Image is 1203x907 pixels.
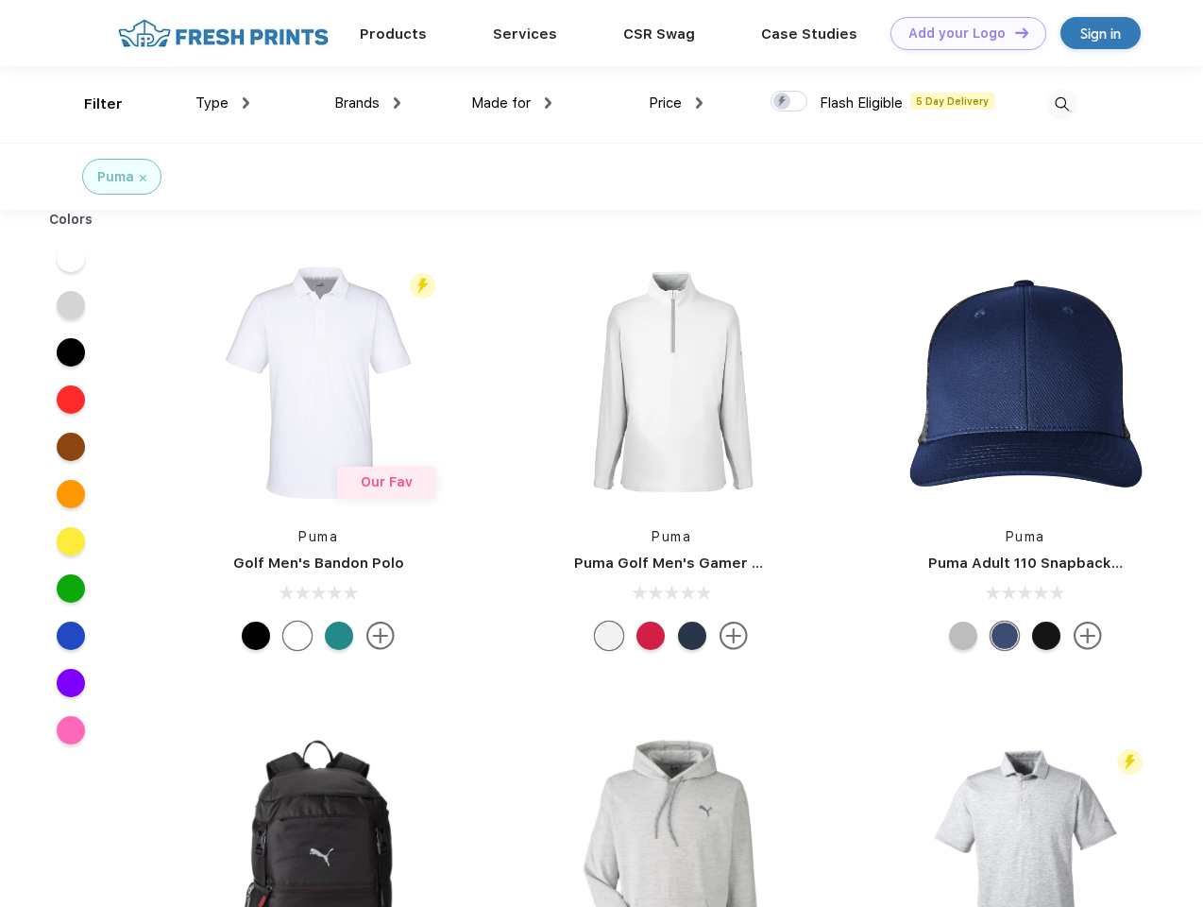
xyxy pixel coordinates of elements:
img: func=resize&h=266 [193,257,444,508]
a: Puma [1006,529,1045,544]
img: dropdown.png [696,97,703,109]
img: flash_active_toggle.svg [410,273,435,299]
div: Add your Logo [908,26,1006,42]
span: 5 Day Delivery [910,93,994,110]
img: more.svg [1074,622,1102,650]
div: Puma [97,167,134,187]
div: Pma Blk with Pma Blk [1032,622,1060,650]
img: dropdown.png [545,97,551,109]
span: Made for [471,94,531,111]
img: flash_active_toggle.svg [1117,749,1143,775]
img: fo%20logo%202.webp [112,17,334,50]
img: more.svg [720,622,748,650]
div: Quarry with Brt Whit [949,622,977,650]
a: Sign in [1060,17,1141,49]
a: Services [493,26,557,43]
img: DT [1015,27,1028,38]
div: Bright White [595,622,623,650]
span: Type [195,94,229,111]
img: func=resize&h=266 [546,257,797,508]
a: Puma Golf Men's Gamer Golf Quarter-Zip [574,555,873,572]
img: more.svg [366,622,395,650]
img: dropdown.png [394,97,400,109]
div: Sign in [1080,23,1121,44]
span: Flash Eligible [820,94,903,111]
span: Brands [334,94,380,111]
a: Puma [298,529,338,544]
div: Navy Blazer [678,622,706,650]
a: Golf Men's Bandon Polo [233,555,404,572]
a: CSR Swag [623,26,695,43]
span: Our Fav [361,474,413,489]
div: Green Lagoon [325,622,353,650]
img: dropdown.png [243,97,249,109]
div: Filter [84,94,123,115]
img: filter_cancel.svg [140,175,146,181]
img: func=resize&h=266 [900,257,1151,508]
div: Puma Black [242,622,270,650]
div: Colors [35,210,108,230]
a: Puma [652,529,691,544]
img: desktop_search.svg [1046,89,1077,120]
div: Ski Patrol [636,622,665,650]
span: Price [649,94,682,111]
a: Products [360,26,427,43]
div: Bright White [283,622,312,650]
div: Peacoat Qut Shd [991,622,1019,650]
